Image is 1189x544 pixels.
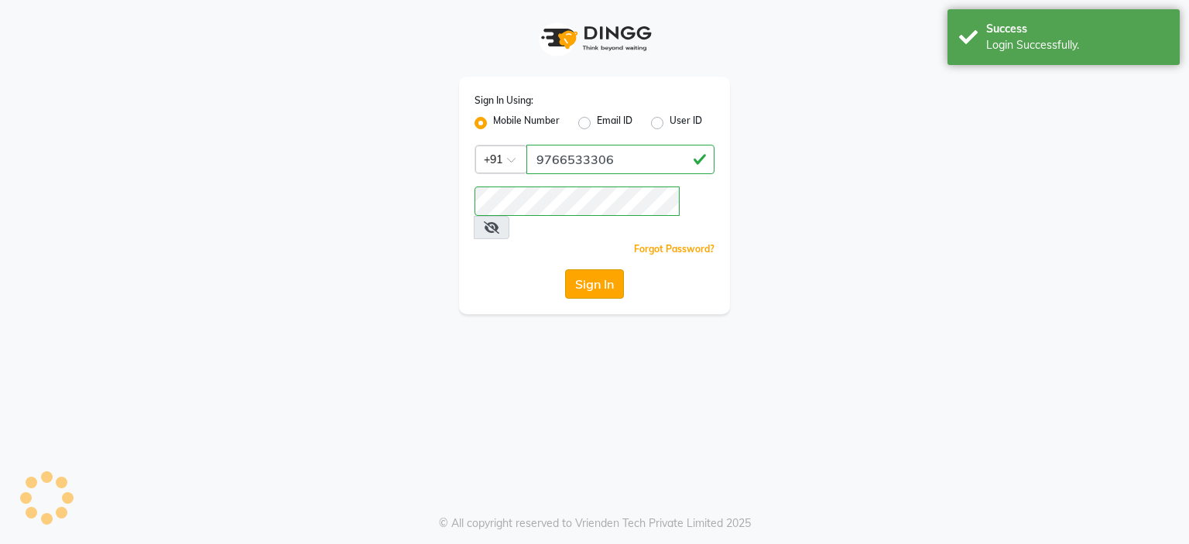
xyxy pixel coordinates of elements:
[526,145,714,174] input: Username
[475,186,680,216] input: Username
[475,94,533,108] label: Sign In Using:
[986,37,1168,53] div: Login Successfully.
[634,243,714,255] a: Forgot Password?
[670,114,702,132] label: User ID
[597,114,632,132] label: Email ID
[565,269,624,299] button: Sign In
[533,15,656,61] img: logo1.svg
[986,21,1168,37] div: Success
[493,114,560,132] label: Mobile Number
